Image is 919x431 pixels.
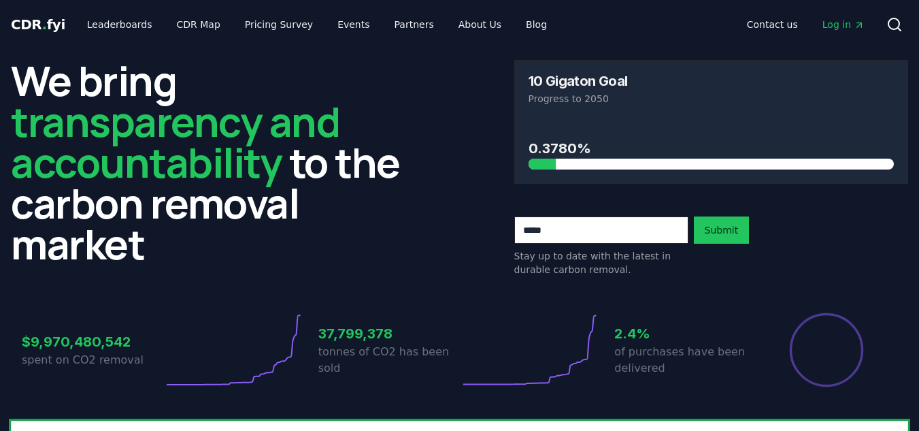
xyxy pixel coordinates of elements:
[42,16,47,33] span: .
[788,312,865,388] div: Percentage of sales delivered
[448,12,512,37] a: About Us
[529,74,628,88] h3: 10 Gigaton Goal
[318,323,460,344] h3: 37,799,378
[514,249,688,276] p: Stay up to date with the latest in durable carbon removal.
[515,12,558,37] a: Blog
[318,344,460,377] p: tonnes of CO2 has been sold
[736,12,875,37] nav: Main
[76,12,558,37] nav: Main
[327,12,380,37] a: Events
[22,352,163,368] p: spent on CO2 removal
[822,18,865,31] span: Log in
[736,12,809,37] a: Contact us
[529,138,895,159] h3: 0.3780%
[11,15,65,34] a: CDR.fyi
[614,323,756,344] h3: 2.4%
[22,332,163,352] h3: $9,970,480,542
[76,12,163,37] a: Leaderboards
[166,12,231,37] a: CDR Map
[614,344,756,377] p: of purchases have been delivered
[812,12,875,37] a: Log in
[234,12,324,37] a: Pricing Survey
[529,92,895,106] p: Progress to 2050
[384,12,445,37] a: Partners
[11,60,405,264] h2: We bring to the carbon removal market
[11,16,65,33] span: CDR fyi
[11,93,339,190] span: transparency and accountability
[694,217,750,244] button: Submit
